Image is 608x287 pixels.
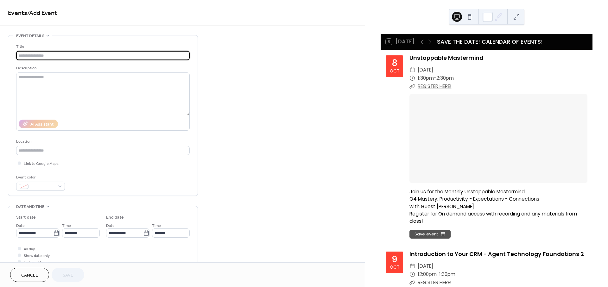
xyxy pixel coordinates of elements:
[437,38,543,46] div: SAVE THE DATE! CALENDAR OF EVENTS!
[16,214,36,221] div: Start date
[409,250,584,258] a: Introduction to Your CRM - Agent Technology Foundations 2
[418,262,433,270] span: [DATE]
[27,7,57,19] span: / Add Event
[418,270,437,278] span: 12:00pm
[106,222,115,229] span: Date
[16,222,25,229] span: Date
[409,66,415,74] div: ​
[21,272,38,279] span: Cancel
[16,203,44,210] span: Date and time
[418,279,451,286] a: REGISTER HERE!
[418,83,451,90] a: REGISTER HERE!
[390,69,399,73] div: Oct
[418,74,434,82] span: 1:30pm
[409,270,415,278] div: ​
[62,222,71,229] span: Time
[409,262,415,270] div: ​
[409,82,415,90] div: ​
[409,54,483,62] a: Unstoppable Mastermind
[409,278,415,287] div: ​
[434,74,436,82] span: -
[437,270,439,278] span: -
[16,174,64,181] div: Event color
[409,230,451,239] button: Save event
[16,65,188,72] div: Description
[16,33,44,39] span: Event details
[409,188,587,225] div: Join us for the Monthly Unstoppable Mastermind Q4 Mastery: Productivity - Expectations - Connecti...
[439,270,455,278] span: 1:30pm
[392,255,397,264] div: 9
[16,138,188,145] div: Location
[24,246,35,253] span: All day
[24,160,59,167] span: Link to Google Maps
[106,214,124,221] div: End date
[418,66,433,74] span: [DATE]
[390,265,399,270] div: Oct
[8,7,27,19] a: Events
[24,259,48,266] span: Hide end time
[392,59,397,68] div: 8
[16,43,188,50] div: Title
[24,253,50,259] span: Show date only
[10,268,49,282] button: Cancel
[152,222,161,229] span: Time
[436,74,454,82] span: 2:30pm
[409,74,415,82] div: ​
